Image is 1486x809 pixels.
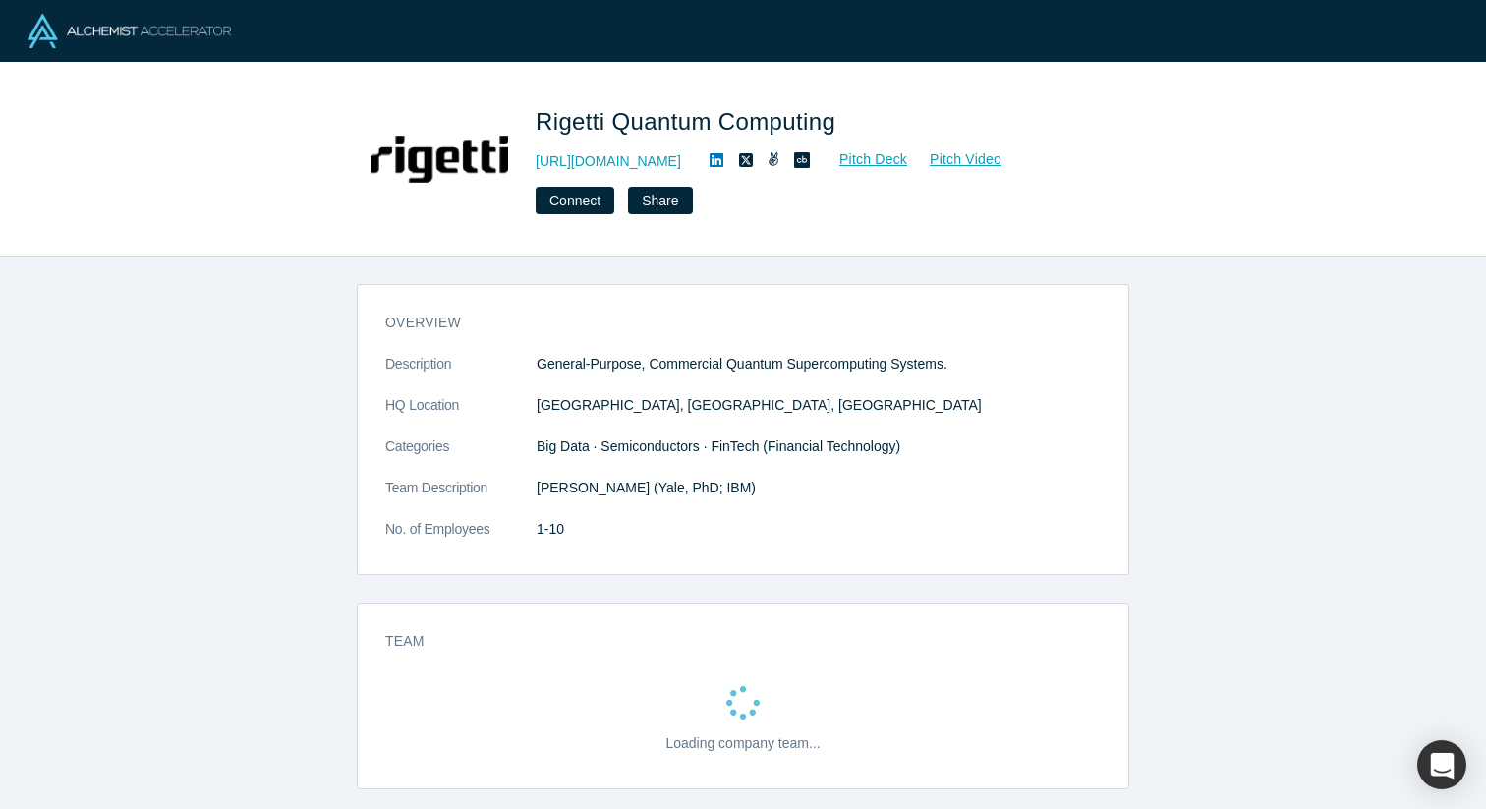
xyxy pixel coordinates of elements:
[385,631,1073,652] h3: Team
[818,148,908,171] a: Pitch Deck
[371,90,508,228] img: Rigetti Quantum Computing's Logo
[665,733,820,754] p: Loading company team...
[537,395,1101,416] dd: [GEOGRAPHIC_DATA], [GEOGRAPHIC_DATA], [GEOGRAPHIC_DATA]
[385,478,537,519] dt: Team Description
[536,151,681,172] a: [URL][DOMAIN_NAME]
[537,519,1101,540] dd: 1-10
[537,354,1101,375] p: General-Purpose, Commercial Quantum Supercomputing Systems.
[385,354,537,395] dt: Description
[537,438,900,454] span: Big Data · Semiconductors · FinTech (Financial Technology)
[628,187,692,214] button: Share
[908,148,1002,171] a: Pitch Video
[385,436,537,478] dt: Categories
[28,14,231,48] img: Alchemist Logo
[536,187,614,214] button: Connect
[385,313,1073,333] h3: overview
[537,478,1101,498] p: [PERSON_NAME] (Yale, PhD; IBM)
[385,519,537,560] dt: No. of Employees
[385,395,537,436] dt: HQ Location
[536,108,842,135] span: Rigetti Quantum Computing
